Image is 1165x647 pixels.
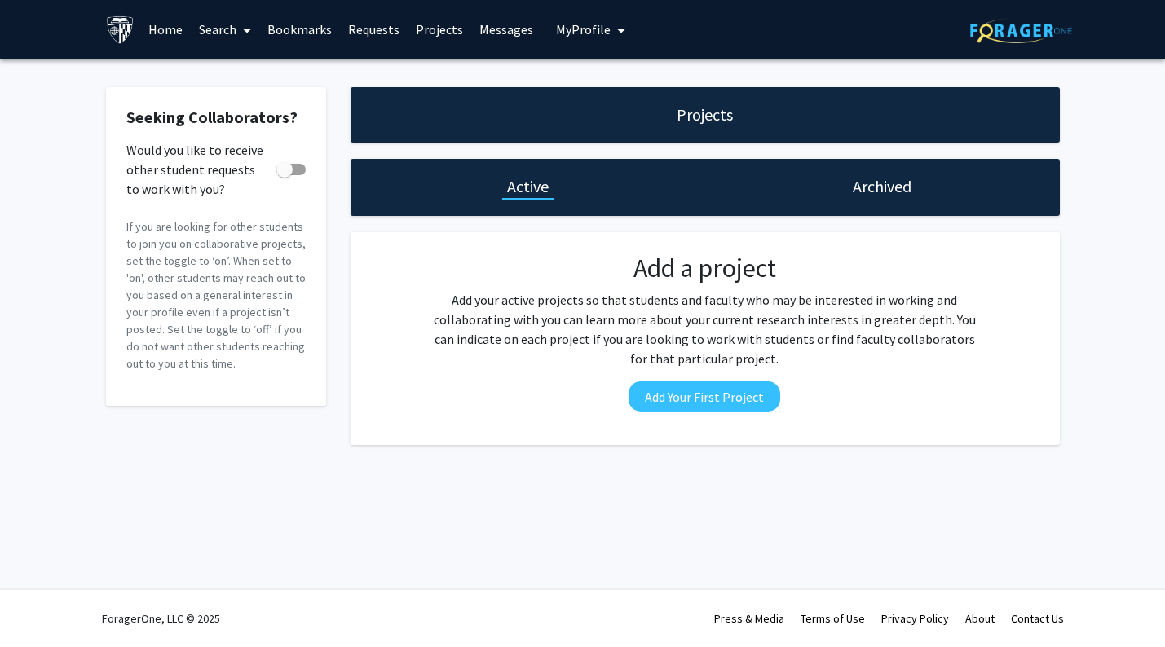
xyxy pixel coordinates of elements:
[102,590,220,647] div: ForagerOne, LLC © 2025
[340,1,408,58] a: Requests
[714,611,784,626] a: Press & Media
[126,140,270,199] span: Would you like to receive other student requests to work with you?
[12,574,69,635] iframe: Chat
[140,1,191,58] a: Home
[106,15,135,44] img: Johns Hopkins University Logo
[556,21,611,37] span: My Profile
[507,175,549,198] h1: Active
[970,18,1072,43] img: ForagerOne Logo
[881,611,949,626] a: Privacy Policy
[259,1,340,58] a: Bookmarks
[677,103,733,126] h1: Projects
[471,1,541,58] a: Messages
[853,175,911,198] h1: Archived
[629,381,780,412] button: Add Your First Project
[408,1,471,58] a: Projects
[428,290,981,368] p: Add your active projects so that students and faculty who may be interested in working and collab...
[428,253,981,284] h2: Add a project
[801,611,865,626] a: Terms of Use
[126,108,306,127] h2: Seeking Collaborators?
[1011,611,1064,626] a: Contact Us
[126,218,306,372] p: If you are looking for other students to join you on collaborative projects, set the toggle to ‘o...
[191,1,259,58] a: Search
[965,611,995,626] a: About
